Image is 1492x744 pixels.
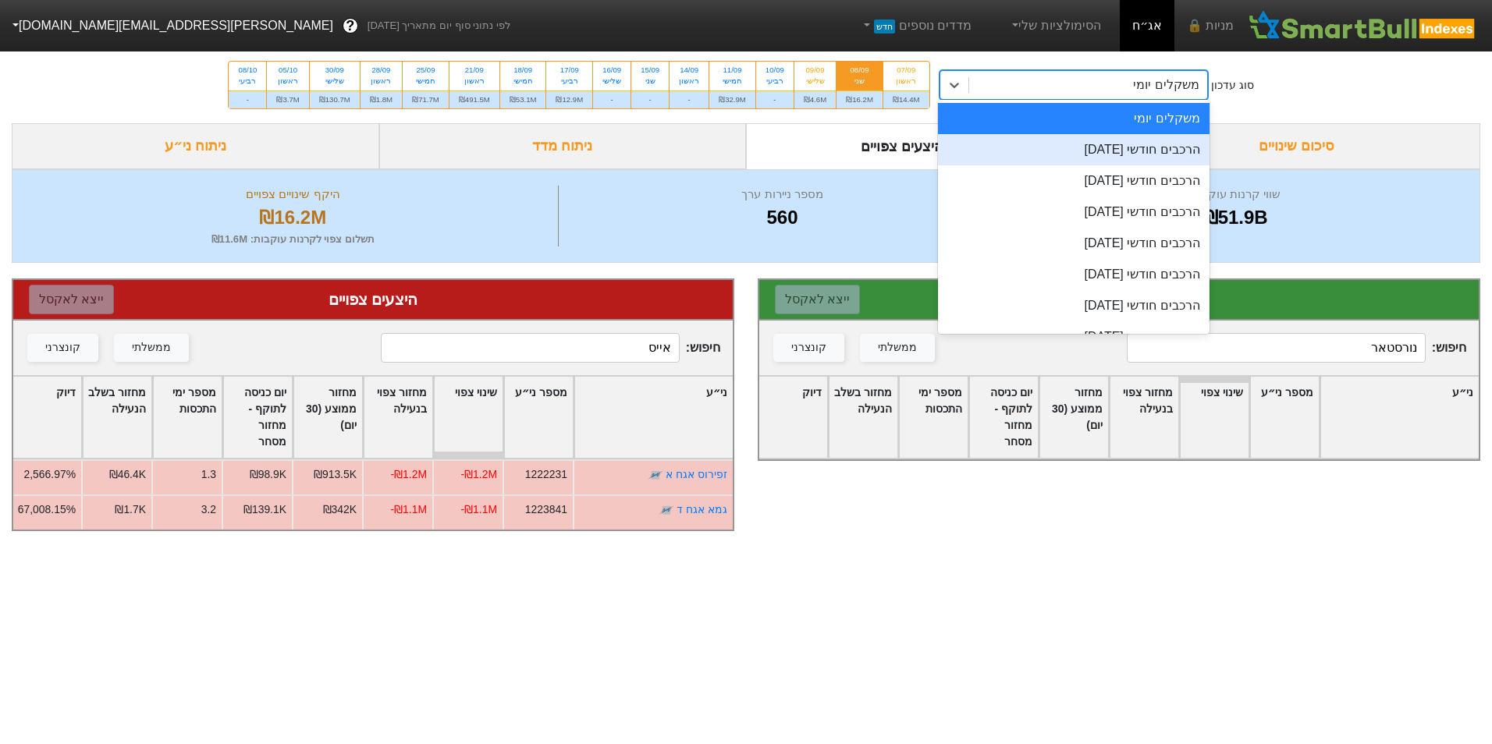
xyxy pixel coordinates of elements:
div: ממשלתי [878,339,917,356]
div: - [670,90,709,108]
div: 21/09 [459,65,490,76]
div: שלישי [804,76,826,87]
div: ₪1.8M [361,90,402,108]
div: -₪1.2M [390,466,427,483]
input: 558 רשומות... [1127,333,1425,363]
div: חמישי [412,76,439,87]
span: חדש [874,19,895,34]
div: הרכבים חודשי [DATE] [938,165,1210,197]
span: ? [346,16,354,37]
div: 560 [563,204,1003,232]
span: חיפוש : [1127,333,1466,363]
div: Toggle SortBy [434,377,503,458]
div: Toggle SortBy [12,377,81,458]
div: Toggle SortBy [1250,377,1319,458]
div: רביעי [556,76,583,87]
div: ₪53.1M [500,90,546,108]
div: 15/09 [641,65,659,76]
div: שלישי [319,76,350,87]
div: Toggle SortBy [1320,377,1479,458]
a: זפירוס אגח א [666,468,727,480]
div: שני [641,76,659,87]
div: - [593,90,631,108]
div: Toggle SortBy [293,377,362,458]
a: גמא אגח ד [677,503,727,515]
span: חיפוש : [381,333,720,363]
div: ראשון [679,76,699,87]
div: היצעים צפויים [29,288,717,311]
div: ₪71.7M [403,90,449,108]
div: ₪98.9K [250,466,286,483]
div: 28/09 [370,65,393,76]
div: ₪46.4K [109,466,146,483]
div: קונצרני [45,339,80,356]
div: ₪12.9M [546,90,592,108]
div: ראשון [370,76,393,87]
div: ₪342K [323,501,357,518]
div: ₪16.2M [32,204,554,232]
div: קונצרני [791,339,826,356]
button: קונצרני [773,334,844,362]
div: 14/09 [679,65,699,76]
div: הרכבים חודשי [DATE] [938,197,1210,228]
div: 1223841 [525,501,567,518]
div: 30/09 [319,65,350,76]
a: מדדים נוספיםחדש [854,10,978,41]
button: ייצא לאקסל [29,285,114,314]
div: 09/09 [804,65,826,76]
div: ניתוח מדד [379,123,747,169]
div: Toggle SortBy [1110,377,1178,458]
div: ביקושים והיצעים צפויים [746,123,1114,169]
div: ניתוח ני״ע [12,123,379,169]
div: 10/09 [766,65,784,76]
div: Toggle SortBy [223,377,292,458]
div: Toggle SortBy [364,377,432,458]
div: משקלים יומי [938,103,1210,134]
div: - [756,90,794,108]
div: -₪1.1M [460,501,497,518]
div: Toggle SortBy [153,377,222,458]
div: תשלום צפוי לקרנות עוקבות : ₪11.6M [32,232,554,247]
div: רביעי [238,76,257,87]
span: לפי נתוני סוף יום מתאריך [DATE] [368,18,510,34]
div: 11/09 [719,65,746,76]
div: רביעי [766,76,784,87]
div: ₪3.7M [267,90,308,108]
div: הרכבים חודשי [DATE] [938,228,1210,259]
div: חמישי [719,76,746,87]
a: הסימולציות שלי [1003,10,1107,41]
div: ₪491.5M [449,90,499,108]
div: ראשון [893,76,920,87]
div: ביקושים צפויים [775,288,1463,311]
div: Toggle SortBy [1180,377,1249,458]
div: ראשון [459,76,490,87]
div: Toggle SortBy [758,377,827,458]
div: 05/10 [276,65,299,76]
div: Toggle SortBy [899,377,968,458]
div: ₪14.4M [883,90,929,108]
div: Toggle SortBy [504,377,573,458]
div: ₪4.6M [794,90,836,108]
div: - [631,90,669,108]
img: SmartBull [1246,10,1480,41]
button: קונצרני [27,334,98,362]
div: 18/09 [510,65,537,76]
div: חמישי [510,76,537,87]
img: tase link [659,502,674,518]
div: שלישי [602,76,621,87]
div: 1.3 [201,466,216,483]
div: Toggle SortBy [829,377,897,458]
div: הרכבים חודשי [DATE] [938,259,1210,290]
img: tase link [648,467,663,483]
div: סיכום שינויים [1114,123,1481,169]
div: 67,008.15% [18,501,76,518]
div: ₪1.7K [115,501,146,518]
div: מספר ניירות ערך [563,186,1003,204]
div: הרכבים חודשי [DATE] [938,290,1210,321]
div: ₪130.7M [310,90,360,108]
div: 08/09 [846,65,873,76]
div: משקלים יומי [1133,76,1199,94]
div: הרכבים חודשי [DATE] [938,134,1210,165]
div: Toggle SortBy [1039,377,1108,458]
div: ₪16.2M [837,90,883,108]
